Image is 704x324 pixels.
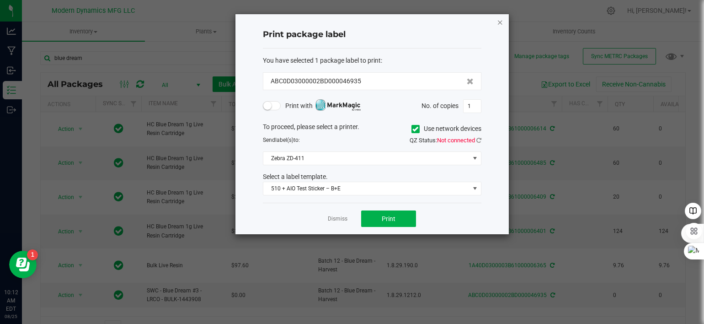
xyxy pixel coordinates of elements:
span: Print [382,215,395,222]
span: Send to: [263,137,300,143]
div: Select a label template. [256,172,488,182]
div: To proceed, please select a printer. [256,122,488,136]
iframe: Resource center [9,251,37,278]
img: mark_magic_cybra.png [315,99,361,111]
button: Print [361,211,416,227]
span: ABC0D03000002BD000046935 [271,76,361,86]
a: Dismiss [328,215,347,223]
label: Use network devices [411,124,481,134]
span: Not connected [437,137,475,144]
span: 510 + AIO Test Sticker – B+E [263,182,469,195]
span: label(s) [275,137,293,143]
span: You have selected 1 package label to print [263,57,381,64]
span: Print with [285,100,361,112]
span: QZ Status: [410,137,481,144]
div: : [263,56,481,65]
span: No. of copies [421,102,459,109]
iframe: Resource center unread badge [27,249,38,260]
h4: Print package label [263,29,481,41]
span: Zebra ZD-411 [263,152,469,165]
